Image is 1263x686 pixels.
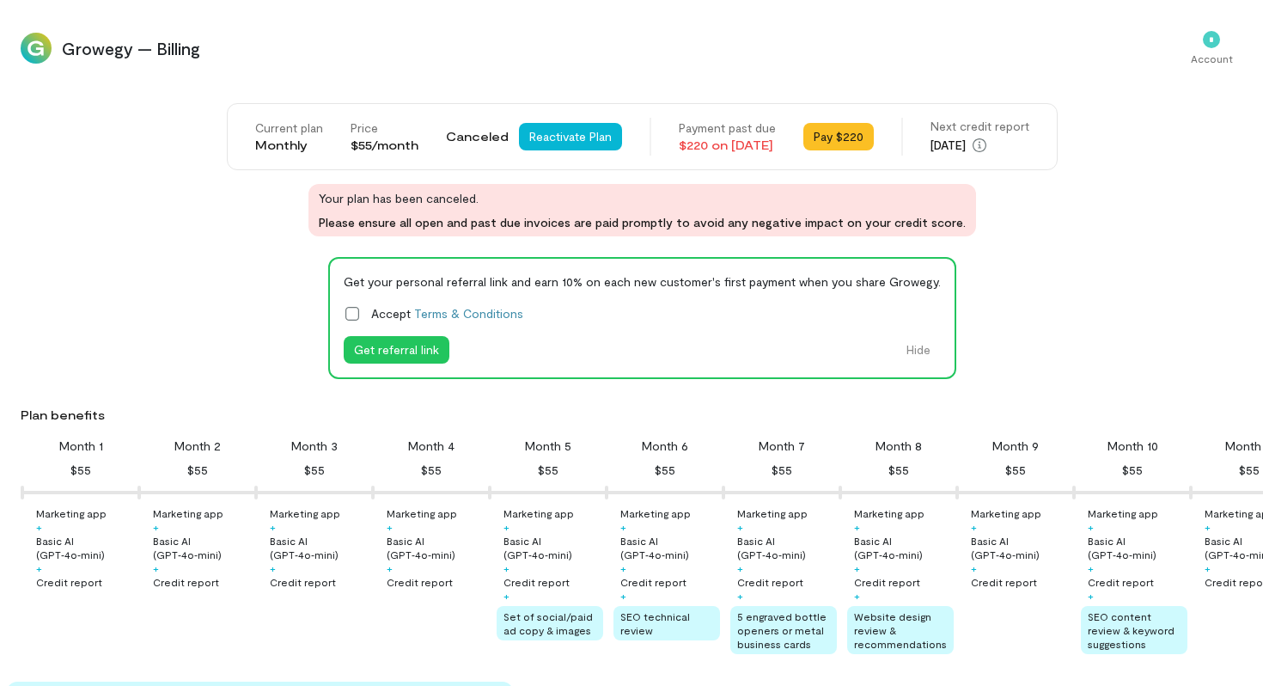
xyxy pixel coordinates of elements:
[503,561,509,575] div: +
[1088,561,1094,575] div: +
[36,506,107,520] div: Marketing app
[270,506,340,520] div: Marketing app
[344,273,941,291] div: Get your personal referral link and earn 10% on each new customer's first payment when you share ...
[876,438,922,455] div: Month 8
[737,520,743,534] div: +
[503,575,570,589] div: Credit report
[291,438,338,455] div: Month 3
[803,123,874,150] button: Pay $220
[854,520,860,534] div: +
[655,460,675,481] div: $55
[1107,438,1158,455] div: Month 10
[1205,561,1211,575] div: +
[519,123,622,150] button: Reactivate Plan
[538,460,558,481] div: $55
[414,306,523,321] a: Terms & Conditions
[387,520,393,534] div: +
[153,520,159,534] div: +
[620,575,686,589] div: Credit report
[351,137,418,154] div: $55/month
[503,589,509,603] div: +
[1088,506,1158,520] div: Marketing app
[971,534,1071,561] div: Basic AI (GPT‑4o‑mini)
[59,438,103,455] div: Month 1
[737,561,743,575] div: +
[36,561,42,575] div: +
[620,520,626,534] div: +
[36,520,42,534] div: +
[737,534,837,561] div: Basic AI (GPT‑4o‑mini)
[1005,460,1026,481] div: $55
[351,119,418,137] div: Price
[421,460,442,481] div: $55
[304,460,325,481] div: $55
[971,561,977,575] div: +
[408,438,455,455] div: Month 4
[679,137,776,154] div: $220 on [DATE]
[620,610,690,636] span: SEO technical review
[153,561,159,575] div: +
[854,589,860,603] div: +
[1191,52,1233,65] div: Account
[679,119,776,137] div: Payment past due
[854,575,920,589] div: Credit report
[737,506,808,520] div: Marketing app
[153,534,253,561] div: Basic AI (GPT‑4o‑mini)
[503,534,603,561] div: Basic AI (GPT‑4o‑mini)
[270,561,276,575] div: +
[70,460,91,481] div: $55
[1122,460,1143,481] div: $55
[930,135,1029,156] div: [DATE]
[503,610,593,636] span: Set of social/paid ad copy & images
[1088,520,1094,534] div: +
[1088,575,1154,589] div: Credit report
[1088,610,1175,650] span: SEO content review & keyword suggestions
[620,534,720,561] div: Basic AI (GPT‑4o‑mini)
[737,610,827,650] span: 5 engraved bottle openers or metal business cards
[620,561,626,575] div: +
[620,506,691,520] div: Marketing app
[642,438,688,455] div: Month 6
[759,438,805,455] div: Month 7
[971,520,977,534] div: +
[503,520,509,534] div: +
[153,575,219,589] div: Credit report
[174,438,221,455] div: Month 2
[737,575,803,589] div: Credit report
[854,534,954,561] div: Basic AI (GPT‑4o‑mini)
[896,336,941,364] button: Hide
[971,506,1041,520] div: Marketing app
[737,589,743,603] div: +
[187,460,208,481] div: $55
[319,189,966,207] span: Your plan has been canceled.
[854,610,947,650] span: Website design review & recommendations
[270,534,369,561] div: Basic AI (GPT‑4o‑mini)
[971,575,1037,589] div: Credit report
[1181,17,1242,79] div: *Account
[255,119,323,137] div: Current plan
[36,575,102,589] div: Credit report
[1088,589,1094,603] div: +
[888,460,909,481] div: $55
[387,506,457,520] div: Marketing app
[36,534,136,561] div: Basic AI (GPT‑4o‑mini)
[1239,460,1260,481] div: $55
[344,336,449,364] button: Get referral link
[62,36,1170,60] span: Growegy — Billing
[371,304,523,322] span: Accept
[992,438,1039,455] div: Month 9
[1205,520,1211,534] div: +
[21,407,1256,424] div: Plan benefits
[772,460,792,481] div: $55
[620,589,626,603] div: +
[854,506,924,520] div: Marketing app
[270,575,336,589] div: Credit report
[387,534,486,561] div: Basic AI (GPT‑4o‑mini)
[930,118,1029,135] div: Next credit report
[270,520,276,534] div: +
[854,561,860,575] div: +
[387,561,393,575] div: +
[503,506,574,520] div: Marketing app
[387,575,453,589] div: Credit report
[255,137,323,154] div: Monthly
